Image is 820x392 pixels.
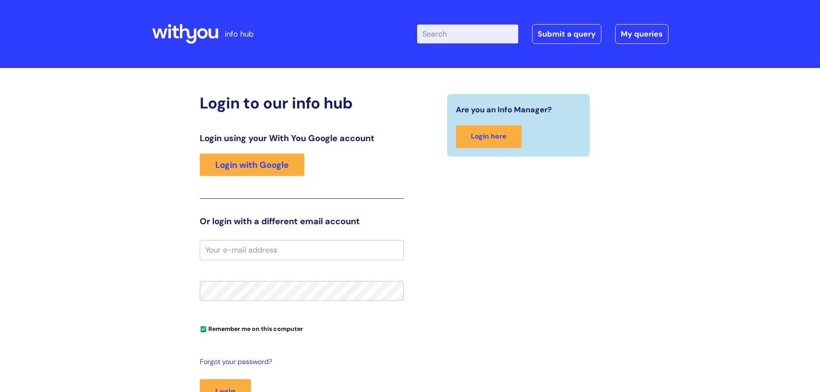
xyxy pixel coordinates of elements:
h3: Login using your With You Google account [200,133,404,143]
label: Remember me on this computer [200,323,303,333]
h2: Login to our info hub [200,94,404,112]
span: Are you an Info Manager? [456,103,552,117]
div: You can uncheck this option if you're logging in from a shared device [200,321,404,335]
input: Your e-mail address [200,240,404,260]
a: Login with Google [200,154,304,176]
a: My queries [615,24,668,44]
input: Remember me on this computer [201,327,206,332]
p: info hub [225,27,254,41]
h3: Or login with a different email account [200,216,404,226]
input: Search [417,25,518,43]
a: Submit a query [532,24,601,44]
a: Login here [456,125,522,148]
a: Forgot your password? [200,356,399,368]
